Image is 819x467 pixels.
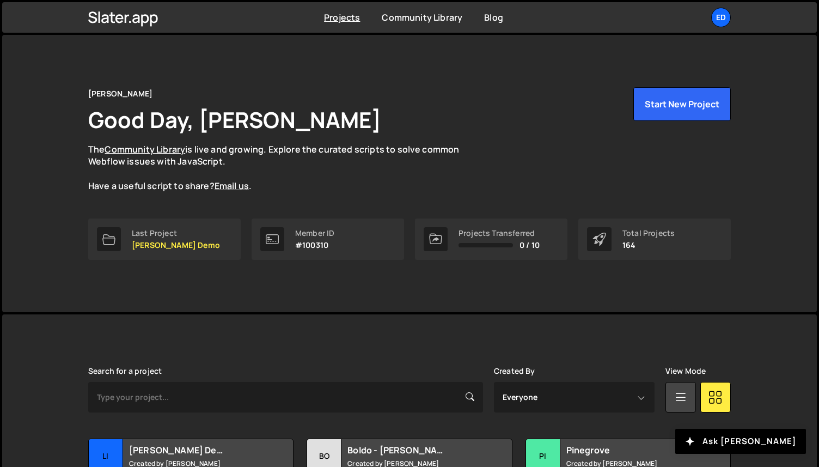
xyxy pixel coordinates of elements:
h2: Boldo - [PERSON_NAME] Example [347,444,479,456]
a: Blog [484,11,503,23]
a: Last Project [PERSON_NAME] Demo [88,219,241,260]
button: Start New Project [633,87,731,121]
span: 0 / 10 [519,241,540,250]
button: Ask [PERSON_NAME] [675,429,806,454]
p: 164 [622,241,675,250]
p: #100310 [295,241,334,250]
div: [PERSON_NAME] [88,87,152,100]
a: Ed [711,8,731,27]
h2: Pinegrove [566,444,698,456]
a: Community Library [105,143,185,155]
a: Email us [215,180,249,192]
div: Projects Transferred [459,229,540,238]
div: Last Project [132,229,220,238]
a: Community Library [382,11,462,23]
h2: [PERSON_NAME] Demo [129,444,260,456]
div: Member ID [295,229,334,238]
input: Type your project... [88,382,483,413]
label: Search for a project [88,367,162,375]
label: View Mode [665,367,706,375]
h1: Good Day, [PERSON_NAME] [88,105,381,135]
div: Total Projects [622,229,675,238]
label: Created By [494,367,535,375]
p: The is live and growing. Explore the curated scripts to solve common Webflow issues with JavaScri... [88,143,480,192]
p: [PERSON_NAME] Demo [132,241,220,250]
a: Projects [324,11,360,23]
